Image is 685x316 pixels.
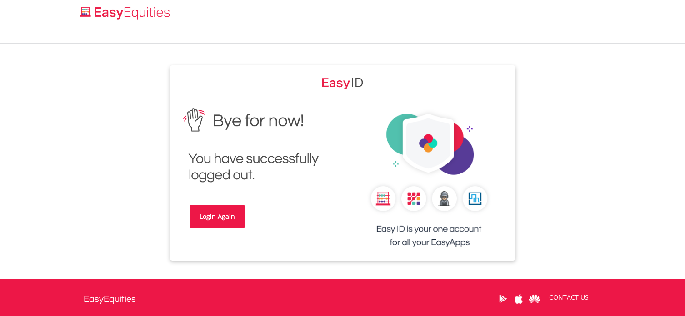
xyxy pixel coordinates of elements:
img: EasyEquities [350,102,509,261]
a: Google Play [495,285,511,313]
a: Apple [511,285,527,313]
img: EasyEquities [177,102,336,189]
a: CONTACT US [543,285,595,310]
img: EasyEquities_Logo.png [79,5,174,20]
a: Home page [77,2,174,20]
img: EasyEquities [322,74,364,90]
a: Login Again [190,205,245,228]
a: Huawei [527,285,543,313]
